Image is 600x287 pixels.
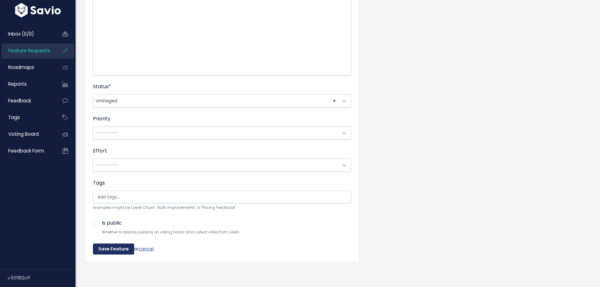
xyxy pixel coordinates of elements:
a: Feedback [2,94,52,108]
span: Untriaged [93,95,338,107]
span: Reports [8,81,27,87]
span: Feedback [8,97,31,104]
span: Roadmaps [8,64,34,71]
label: Is public [102,219,122,228]
a: Tags [2,110,52,125]
span: --------- [96,162,118,168]
a: cancel [139,245,154,252]
span: --------- [96,130,118,136]
small: Whether to display publicly on voting board and collect votes from users [102,229,351,236]
a: Feedback form [2,144,52,158]
div: v.501182c1f [8,270,76,286]
small: Examples might be 'Lower Churn', 'Auth Improvements', or 'Pricing Feedback' [93,204,351,211]
input: Save Feature [93,244,134,255]
span: Feedback form [8,147,44,154]
span: Voting Board [8,131,39,137]
a: Roadmaps [2,60,52,75]
span: Feature Requests [8,47,50,54]
a: Feature Requests [2,43,52,58]
a: Reports [2,77,52,91]
label: Priority [93,115,111,123]
span: Tags [8,114,20,121]
span: Untriaged [93,94,351,107]
label: Effort [93,147,107,155]
label: Tags [93,179,105,187]
span: Inbox (0/0) [8,31,34,37]
a: Voting Board [2,127,52,141]
input: Add tags... [95,194,352,200]
a: Inbox (0/0) [2,27,52,41]
label: Status [93,83,111,90]
span: × [333,95,336,107]
img: logo-white.9d6f32f41409.svg [14,3,62,17]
